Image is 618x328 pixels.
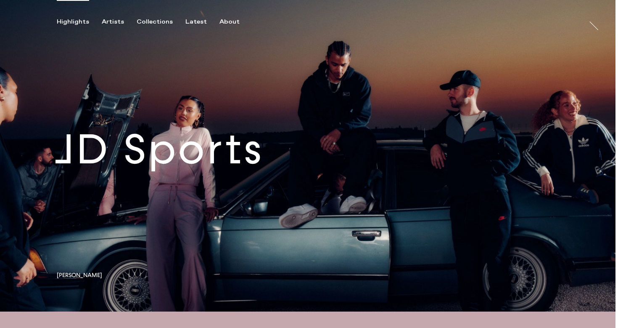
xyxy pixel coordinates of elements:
[102,18,137,26] button: Artists
[219,18,252,26] button: About
[219,18,240,26] div: About
[102,18,124,26] div: Artists
[137,18,185,26] button: Collections
[137,18,173,26] div: Collections
[57,18,89,26] div: Highlights
[185,18,219,26] button: Latest
[57,18,102,26] button: Highlights
[185,18,207,26] div: Latest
